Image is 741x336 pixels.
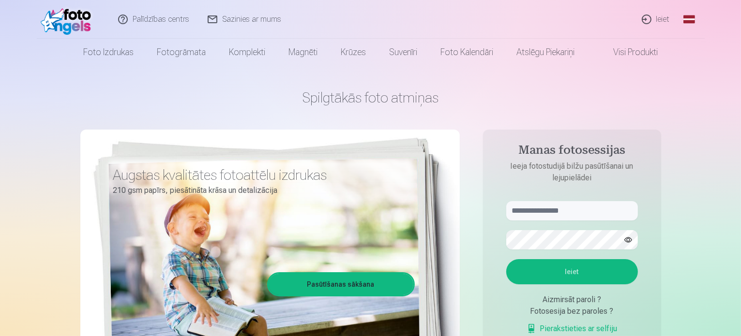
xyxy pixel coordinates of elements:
[429,39,505,66] a: Foto kalendāri
[277,39,329,66] a: Magnēti
[41,4,96,35] img: /fa1
[378,39,429,66] a: Suvenīri
[269,274,413,295] a: Pasūtīšanas sākšana
[329,39,378,66] a: Krūzes
[527,323,618,335] a: Pierakstieties ar selfiju
[497,143,648,161] h4: Manas fotosessijas
[497,161,648,184] p: Ieeja fotostudijā bilžu pasūtīšanai un lejupielādei
[506,259,638,284] button: Ieiet
[72,39,145,66] a: Foto izdrukas
[505,39,586,66] a: Atslēgu piekariņi
[113,166,408,184] h3: Augstas kvalitātes fotoattēlu izdrukas
[145,39,217,66] a: Fotogrāmata
[586,39,669,66] a: Visi produkti
[506,306,638,317] div: Fotosesija bez paroles ?
[506,294,638,306] div: Aizmirsāt paroli ?
[113,184,408,197] p: 210 gsm papīrs, piesātināta krāsa un detalizācija
[217,39,277,66] a: Komplekti
[80,89,661,106] h1: Spilgtākās foto atmiņas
